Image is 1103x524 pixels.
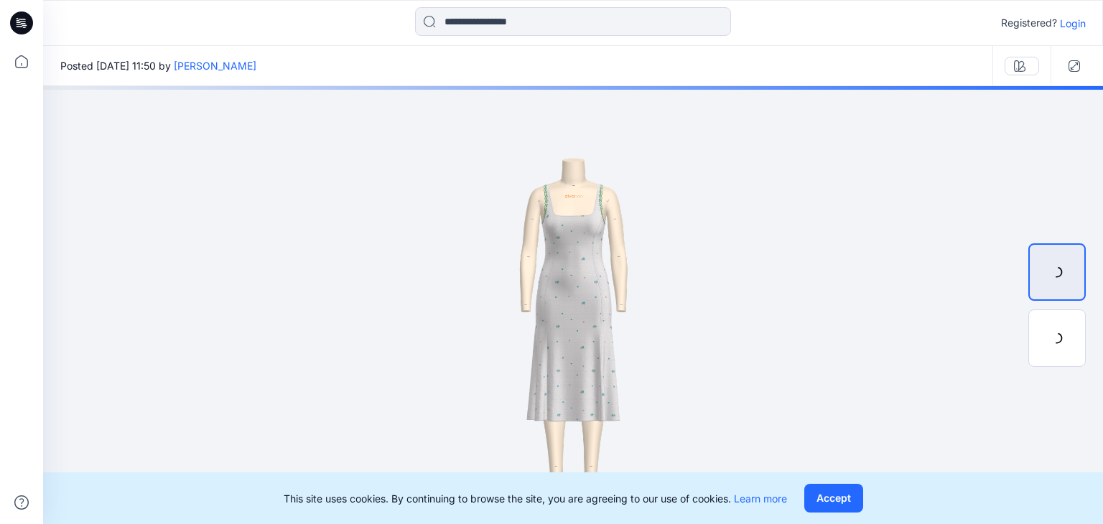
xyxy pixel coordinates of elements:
[354,86,792,524] img: eyJhbGciOiJIUzI1NiIsImtpZCI6IjAiLCJzbHQiOiJzZXMiLCJ0eXAiOiJKV1QifQ.eyJkYXRhIjp7InR5cGUiOiJzdG9yYW...
[1060,16,1086,31] p: Login
[1001,14,1057,32] p: Registered?
[174,60,256,72] a: [PERSON_NAME]
[60,58,256,73] span: Posted [DATE] 11:50 by
[734,492,787,505] a: Learn more
[804,484,863,513] button: Accept
[284,491,787,506] p: This site uses cookies. By continuing to browse the site, you are agreeing to our use of cookies.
